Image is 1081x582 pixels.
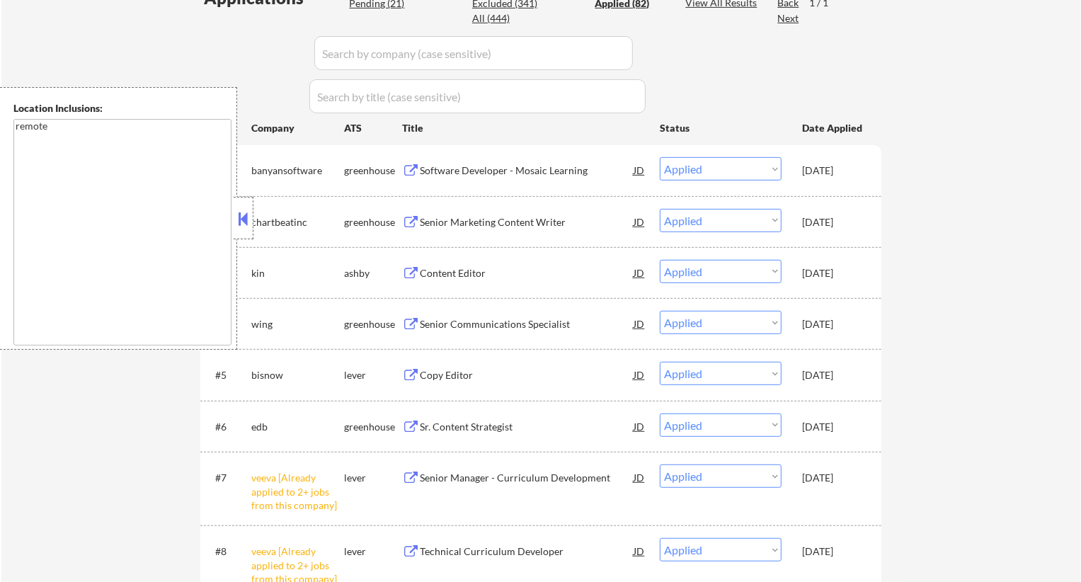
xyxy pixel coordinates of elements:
[420,164,634,178] div: Software Developer - Mosaic Learning
[344,317,402,331] div: greenhouse
[802,420,864,434] div: [DATE]
[802,215,864,229] div: [DATE]
[344,420,402,434] div: greenhouse
[344,544,402,559] div: lever
[777,11,800,25] div: Next
[251,368,344,382] div: bisnow
[802,164,864,178] div: [DATE]
[402,121,646,135] div: Title
[802,544,864,559] div: [DATE]
[802,368,864,382] div: [DATE]
[632,362,646,387] div: JD
[344,266,402,280] div: ashby
[216,368,241,382] div: #5
[309,79,646,113] input: Search by title (case sensitive)
[13,101,231,115] div: Location Inclusions:
[251,317,344,331] div: wing
[632,413,646,439] div: JD
[802,317,864,331] div: [DATE]
[632,157,646,183] div: JD
[420,420,634,434] div: Sr. Content Strategist
[251,266,344,280] div: kin
[252,121,345,135] div: Company
[216,544,241,559] div: #8
[660,115,782,140] div: Status
[216,420,241,434] div: #6
[251,420,344,434] div: edb
[472,11,543,25] div: All (444)
[344,215,402,229] div: greenhouse
[344,164,402,178] div: greenhouse
[420,317,634,331] div: Senior Communications Specialist
[314,36,633,70] input: Search by company (case sensitive)
[632,209,646,234] div: JD
[344,368,402,382] div: lever
[802,266,864,280] div: [DATE]
[420,215,634,229] div: Senior Marketing Content Writer
[420,368,634,382] div: Copy Editor
[802,121,864,135] div: Date Applied
[420,266,634,280] div: Content Editor
[632,311,646,336] div: JD
[632,538,646,564] div: JD
[216,471,241,485] div: #7
[420,471,634,485] div: Senior Manager - Curriculum Development
[802,471,864,485] div: [DATE]
[632,260,646,285] div: JD
[632,464,646,490] div: JD
[251,215,344,229] div: chartbeatinc
[251,471,344,513] div: veeva [Already applied to 2+ jobs from this company]
[420,544,634,559] div: Technical Curriculum Developer
[344,471,402,485] div: lever
[344,121,402,135] div: ATS
[251,164,344,178] div: banyansoftware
